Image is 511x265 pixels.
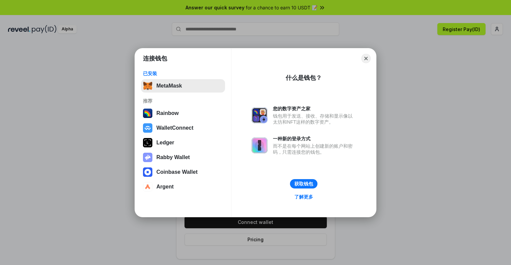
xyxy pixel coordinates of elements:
h1: 连接钱包 [143,54,167,62]
div: Rainbow [156,110,179,116]
img: svg+xml,%3Csvg%20width%3D%22120%22%20height%3D%22120%22%20viewBox%3D%220%200%20120%20120%22%20fil... [143,109,152,118]
div: 您的数字资产之家 [273,106,356,112]
div: MetaMask [156,83,182,89]
button: WalletConnect [141,121,225,135]
a: 了解更多 [290,192,317,201]
img: svg+xml,%3Csvg%20width%3D%2228%22%20height%3D%2228%22%20viewBox%3D%220%200%2028%2028%22%20fill%3D... [143,123,152,133]
div: 推荐 [143,98,223,104]
div: 而不是在每个网站上创建新的账户和密码，只需连接您的钱包。 [273,143,356,155]
div: Argent [156,184,174,190]
button: Rabby Wallet [141,151,225,164]
img: svg+xml,%3Csvg%20xmlns%3D%22http%3A%2F%2Fwww.w3.org%2F2000%2Fsvg%22%20width%3D%2228%22%20height%3... [143,138,152,147]
div: 已安装 [143,71,223,77]
div: Coinbase Wallet [156,169,198,175]
button: MetaMask [141,79,225,93]
div: 获取钱包 [294,181,313,187]
img: svg+xml,%3Csvg%20width%3D%2228%22%20height%3D%2228%22%20viewBox%3D%220%200%2028%2028%22%20fill%3D... [143,167,152,177]
div: 钱包用于发送、接收、存储和显示像以太坊和NFT这样的数字资产。 [273,113,356,125]
div: 了解更多 [294,194,313,200]
button: Argent [141,180,225,193]
img: svg+xml,%3Csvg%20xmlns%3D%22http%3A%2F%2Fwww.w3.org%2F2000%2Fsvg%22%20fill%3D%22none%22%20viewBox... [251,107,268,123]
img: svg+xml,%3Csvg%20width%3D%2228%22%20height%3D%2228%22%20viewBox%3D%220%200%2028%2028%22%20fill%3D... [143,182,152,191]
img: svg+xml,%3Csvg%20xmlns%3D%22http%3A%2F%2Fwww.w3.org%2F2000%2Fsvg%22%20fill%3D%22none%22%20viewBox... [251,137,268,153]
button: Close [361,54,371,63]
div: 什么是钱包？ [286,74,322,82]
button: Coinbase Wallet [141,165,225,179]
img: svg+xml,%3Csvg%20fill%3D%22none%22%20height%3D%2233%22%20viewBox%3D%220%200%2035%2033%22%20width%... [143,81,152,91]
div: 一种新的登录方式 [273,136,356,142]
img: svg+xml,%3Csvg%20xmlns%3D%22http%3A%2F%2Fwww.w3.org%2F2000%2Fsvg%22%20fill%3D%22none%22%20viewBox... [143,153,152,162]
button: 获取钱包 [290,179,317,188]
div: Rabby Wallet [156,154,190,160]
div: WalletConnect [156,125,194,131]
button: Rainbow [141,107,225,120]
button: Ledger [141,136,225,149]
div: Ledger [156,140,174,146]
